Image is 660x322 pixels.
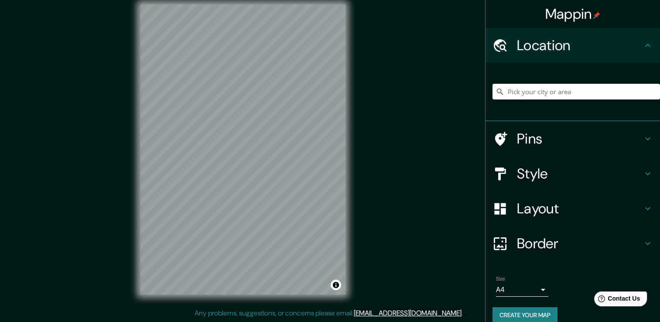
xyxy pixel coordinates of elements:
div: Border [486,226,660,261]
div: Layout [486,191,660,226]
h4: Location [517,37,643,54]
a: [EMAIL_ADDRESS][DOMAIN_NAME] [354,308,462,318]
input: Pick your city or area [492,84,660,99]
h4: Pins [517,130,643,147]
button: Toggle attribution [331,280,341,290]
p: Any problems, suggestions, or concerns please email . [195,308,463,319]
h4: Layout [517,200,643,217]
div: . [464,308,466,319]
div: A4 [496,283,548,297]
h4: Style [517,165,643,182]
label: Size [496,275,505,283]
div: Style [486,156,660,191]
h4: Border [517,235,643,252]
div: Pins [486,121,660,156]
canvas: Map [140,4,345,295]
div: Location [486,28,660,63]
div: . [463,308,464,319]
img: pin-icon.png [593,12,600,19]
h4: Mappin [545,5,601,23]
iframe: Help widget launcher [582,288,650,312]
